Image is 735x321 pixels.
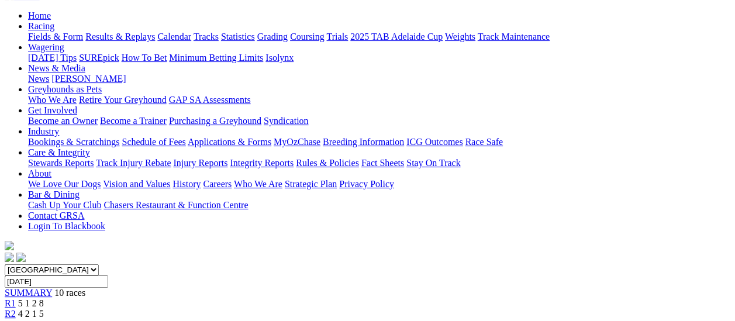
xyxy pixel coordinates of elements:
div: Racing [28,32,730,42]
a: Stay On Track [406,158,460,168]
a: Statistics [221,32,255,42]
a: Bookings & Scratchings [28,137,119,147]
a: About [28,168,51,178]
a: Who We Are [234,179,282,189]
a: Careers [203,179,232,189]
a: Trials [326,32,348,42]
a: Wagering [28,42,64,52]
a: [DATE] Tips [28,53,77,63]
a: Industry [28,126,59,136]
div: About [28,179,730,189]
a: Home [28,11,51,20]
a: R1 [5,298,16,308]
a: Cash Up Your Club [28,200,101,210]
a: Track Maintenance [478,32,550,42]
a: Coursing [290,32,325,42]
a: SUMMARY [5,288,52,298]
a: Chasers Restaurant & Function Centre [103,200,248,210]
img: logo-grsa-white.png [5,241,14,250]
a: Privacy Policy [339,179,394,189]
div: News & Media [28,74,730,84]
a: Tracks [194,32,219,42]
a: We Love Our Dogs [28,179,101,189]
a: SUREpick [79,53,119,63]
div: Greyhounds as Pets [28,95,730,105]
a: Minimum Betting Limits [169,53,263,63]
a: Strategic Plan [285,179,337,189]
div: Wagering [28,53,730,63]
img: twitter.svg [16,253,26,262]
a: News & Media [28,63,85,73]
span: 4 2 1 5 [18,309,44,319]
a: History [172,179,201,189]
a: Breeding Information [323,137,404,147]
a: Contact GRSA [28,210,84,220]
div: Bar & Dining [28,200,730,210]
a: Calendar [157,32,191,42]
a: ICG Outcomes [406,137,463,147]
a: Vision and Values [103,179,170,189]
a: R2 [5,309,16,319]
a: [PERSON_NAME] [51,74,126,84]
span: 5 1 2 8 [18,298,44,308]
a: News [28,74,49,84]
a: Retire Your Greyhound [79,95,167,105]
a: Integrity Reports [230,158,294,168]
a: Care & Integrity [28,147,90,157]
a: Fields & Form [28,32,83,42]
a: Stewards Reports [28,158,94,168]
div: Get Involved [28,116,730,126]
a: How To Bet [122,53,167,63]
a: Schedule of Fees [122,137,185,147]
a: Purchasing a Greyhound [169,116,261,126]
a: Become a Trainer [100,116,167,126]
input: Select date [5,275,108,288]
a: Grading [257,32,288,42]
div: Industry [28,137,730,147]
div: Care & Integrity [28,158,730,168]
a: Race Safe [465,137,502,147]
a: Rules & Policies [296,158,359,168]
a: Injury Reports [173,158,227,168]
a: Become an Owner [28,116,98,126]
a: Fact Sheets [361,158,404,168]
span: 10 races [54,288,85,298]
a: Racing [28,21,54,31]
a: 2025 TAB Adelaide Cup [350,32,443,42]
a: MyOzChase [274,137,320,147]
a: Bar & Dining [28,189,80,199]
a: Isolynx [265,53,294,63]
a: Get Involved [28,105,77,115]
a: Applications & Forms [188,137,271,147]
img: facebook.svg [5,253,14,262]
a: Greyhounds as Pets [28,84,102,94]
a: GAP SA Assessments [169,95,251,105]
a: Results & Replays [85,32,155,42]
a: Syndication [264,116,308,126]
a: Track Injury Rebate [96,158,171,168]
a: Weights [445,32,475,42]
a: Who We Are [28,95,77,105]
a: Login To Blackbook [28,221,105,231]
